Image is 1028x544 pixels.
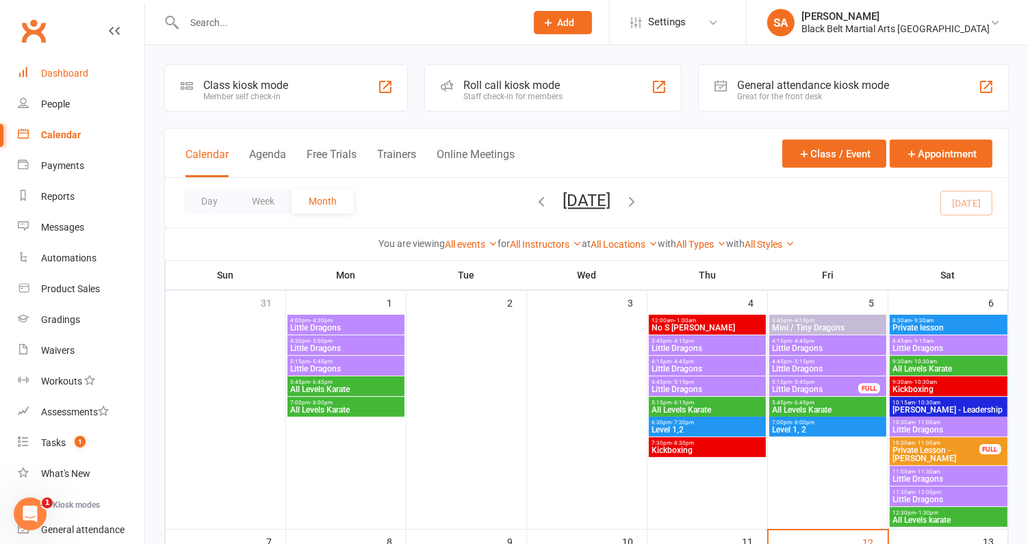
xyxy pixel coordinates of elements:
span: 4:45pm [772,359,884,365]
a: Gradings [18,305,144,335]
div: Workouts [41,376,82,387]
div: Member self check-in [203,92,288,101]
span: - 10:30am [916,400,941,406]
div: 6 [988,291,1007,313]
span: All Levels Karate [652,406,763,414]
span: 5:15pm [772,379,859,385]
span: 12:30pm [892,510,1005,516]
div: What's New [41,468,90,479]
div: Assessments [41,406,109,417]
span: No S [PERSON_NAME] [652,324,763,332]
a: All Locations [591,239,658,250]
span: - 6:45pm [793,400,815,406]
span: All Levels Karate [290,406,402,414]
span: Little Dragons [772,365,884,373]
span: 3:45pm [652,338,763,344]
span: - 4:15pm [672,338,695,344]
th: Thu [647,261,768,289]
a: Payments [18,151,144,181]
span: [PERSON_NAME] - Leadership [892,406,1005,414]
span: 9:30am [892,379,1005,385]
a: All events [445,239,498,250]
button: Calendar [185,148,229,177]
span: - 12:00pm [916,489,942,495]
div: People [41,99,70,109]
div: 2 [507,291,526,313]
span: Kickboxing [892,385,1005,393]
th: Sun [166,261,286,289]
div: [PERSON_NAME] [801,10,990,23]
span: 5:15pm [652,400,763,406]
span: Little Dragons [652,365,763,373]
span: 4:45pm [652,379,763,385]
span: Little Dragons [290,365,402,373]
span: - 6:15pm [672,400,695,406]
span: 12:00am [652,318,763,324]
div: 4 [748,291,767,313]
span: - 8:30pm [672,440,695,446]
th: Mon [286,261,407,289]
span: 5:45pm [772,400,884,406]
div: Reports [41,191,75,202]
a: Workouts [18,366,144,397]
a: All Instructors [510,239,582,250]
button: Day [184,189,235,213]
span: - 4:45pm [672,359,695,365]
span: 1 [42,497,53,508]
div: General attendance kiosk mode [737,79,889,92]
span: - 11:00am [916,440,941,446]
input: Search... [180,13,516,32]
span: 8:45am [892,338,1005,344]
span: - 4:15pm [793,318,815,324]
span: 8:30am [892,318,1005,324]
div: Tasks [41,437,66,448]
div: 5 [869,291,888,313]
div: FULL [979,444,1001,454]
a: What's New [18,458,144,489]
div: 3 [628,291,647,313]
span: - 4:45pm [793,338,815,344]
strong: You are viewing [378,238,445,249]
strong: for [498,238,510,249]
a: Automations [18,243,144,274]
button: Add [534,11,592,34]
span: - 5:45pm [311,359,333,365]
span: Private Lesson - [PERSON_NAME] [892,446,980,463]
span: Little Dragons [652,385,763,393]
span: 4:15pm [772,338,884,344]
span: All Levels Karate [892,365,1005,373]
span: Add [558,17,575,28]
span: 4:00pm [290,318,402,324]
span: 5:15pm [290,359,402,365]
button: Free Trials [307,148,357,177]
span: Settings [648,7,686,38]
div: Waivers [41,345,75,356]
div: FULL [858,383,880,393]
span: - 11:30am [916,469,941,475]
span: Little Dragons [290,324,402,332]
span: All Levels Karate [290,385,402,393]
span: Level 1, 2 [772,426,884,434]
a: Clubworx [16,14,51,48]
div: Class kiosk mode [203,79,288,92]
div: 1 [387,291,406,313]
span: - 9:15am [912,338,934,344]
span: - 5:45pm [793,379,815,385]
a: People [18,89,144,120]
button: Appointment [890,140,992,168]
a: Product Sales [18,274,144,305]
span: 5:45pm [290,379,402,385]
a: Messages [18,212,144,243]
span: Kickboxing [652,446,763,454]
th: Fri [768,261,888,289]
strong: with [726,238,745,249]
th: Wed [527,261,647,289]
div: Messages [41,222,84,233]
div: SA [767,9,795,36]
span: 7:30pm [652,440,763,446]
span: All Levels karate [892,516,1005,524]
span: Little Dragons [892,475,1005,483]
span: - 5:00pm [311,338,333,344]
span: Little Dragons [652,344,763,352]
span: - 5:15pm [793,359,815,365]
